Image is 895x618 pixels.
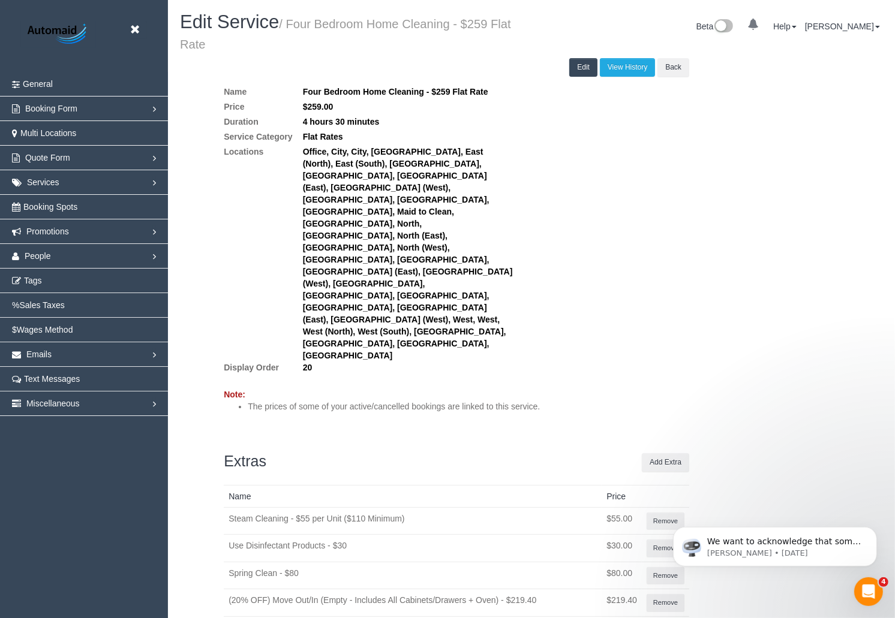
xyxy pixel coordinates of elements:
[600,58,655,77] button: View History
[303,102,334,111] span: $259.00
[805,22,880,31] a: [PERSON_NAME]
[303,87,488,97] span: Four Bedroom Home Cleaning - $259 Flat Rate
[20,128,76,138] span: Multi Locations
[224,562,602,589] td: Spring Clean - $80
[773,22,797,31] a: Help
[655,502,895,586] iframe: Intercom notifications message
[52,35,206,199] span: We want to acknowledge that some users may be experiencing lag or slower performance in our softw...
[25,251,51,261] span: People
[24,276,42,285] span: Tags
[27,177,59,187] span: Services
[224,146,263,158] label: Locations
[248,400,645,412] li: The prices of some of your active/cancelled bookings are linked to this service.
[224,589,602,617] td: (20% OFF) Move Out/In (Empty - Includes All Cabinets/Drawers + Oven) - $219.40
[303,117,380,126] span: 4 hours 30 minutes
[180,17,511,51] small: / Four Bedroom Home Cleaning - $259 Flat Rate
[26,227,69,236] span: Promotions
[52,46,207,57] p: Message from Ellie, sent 5d ago
[224,453,301,470] h2: Extras
[569,58,597,77] button: Edit
[26,399,80,408] span: Miscellaneous
[303,132,343,141] span: Flat Rates
[602,485,642,507] th: Price
[657,58,689,77] a: Back
[224,116,259,128] label: Duration
[224,131,292,143] label: Service Category
[180,11,279,32] span: Edit Service
[602,562,642,589] td: $80.00
[642,453,689,472] button: Add Extra
[24,374,80,384] span: Text Messages
[303,147,513,360] span: Office, City, City, [GEOGRAPHIC_DATA], East (North), East (South), [GEOGRAPHIC_DATA], [GEOGRAPHIC...
[224,390,245,399] strong: Note:
[647,539,684,557] button: Remove
[224,101,244,113] label: Price
[696,22,734,31] a: Beta
[224,507,602,535] td: Steam Cleaning - $55 per Unit ($110 Minimum)
[21,21,96,48] img: Automaid Logo
[224,535,602,562] td: Use Disinfectant Products - $30
[224,361,279,373] label: Display Order
[26,349,52,359] span: Emails
[224,86,247,98] label: Name
[602,507,642,535] td: $55.00
[23,79,53,89] span: General
[303,363,313,372] span: 20
[25,153,70,162] span: Quote Form
[647,594,684,611] button: Remove
[224,485,602,507] th: Name
[602,535,642,562] td: $30.00
[25,104,77,113] span: Booking Form
[647,513,684,530] button: Remove
[879,577,888,587] span: 4
[602,589,642,617] td: $219.40
[23,202,77,212] span: Booking Spots
[854,577,883,606] iframe: Intercom live chat
[19,300,64,310] span: Sales Taxes
[17,325,73,334] span: Wages Method
[713,19,733,35] img: New interface
[647,567,684,584] button: Remove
